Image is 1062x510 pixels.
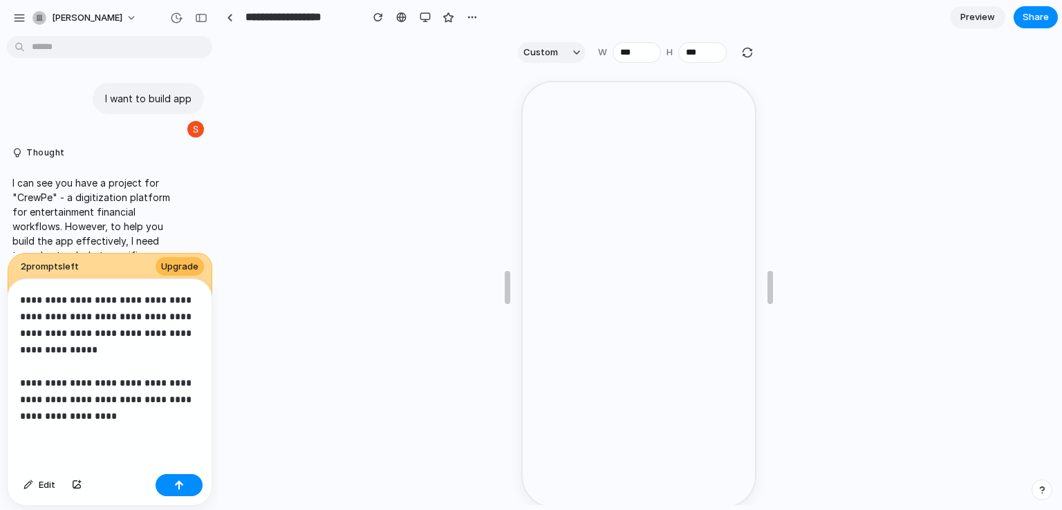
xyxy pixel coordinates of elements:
a: Preview [950,6,1005,28]
button: Share [1014,6,1058,28]
label: W [598,46,607,59]
span: 2 prompt s left [21,260,79,274]
button: [PERSON_NAME] [27,7,144,29]
span: Upgrade [161,260,198,274]
p: I want to build app [105,91,192,106]
span: Custom [523,46,558,59]
button: Upgrade [156,257,204,276]
button: Custom [518,42,586,63]
label: H [667,46,673,59]
span: Preview [960,10,995,24]
span: [PERSON_NAME] [52,11,122,25]
button: Edit [17,474,62,496]
p: I can see you have a project for "CrewPe" - a digitization platform for entertainment financial w... [12,176,170,292]
span: Edit [39,478,55,492]
span: Share [1023,10,1049,24]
